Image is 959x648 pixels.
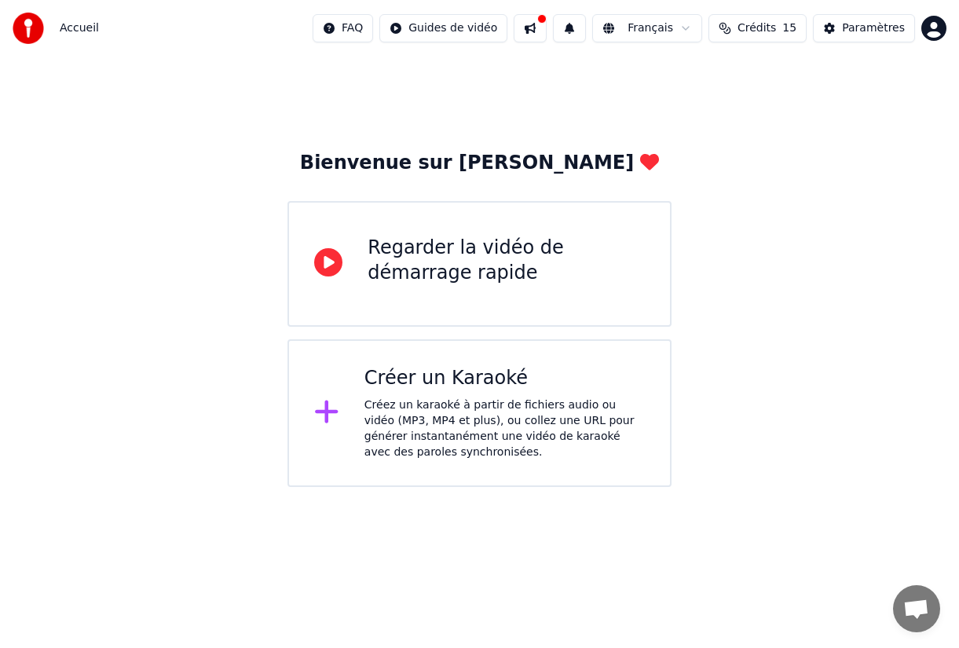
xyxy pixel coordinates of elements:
div: Paramètres [842,20,905,36]
button: FAQ [313,14,373,42]
a: Ouvrir le chat [893,585,940,632]
img: youka [13,13,44,44]
div: Bienvenue sur [PERSON_NAME] [300,151,659,176]
span: 15 [782,20,796,36]
div: Créer un Karaoké [364,366,645,391]
span: Accueil [60,20,99,36]
button: Paramètres [813,14,915,42]
nav: breadcrumb [60,20,99,36]
div: Créez un karaoké à partir de fichiers audio ou vidéo (MP3, MP4 et plus), ou collez une URL pour g... [364,397,645,460]
button: Crédits15 [708,14,807,42]
div: Regarder la vidéo de démarrage rapide [368,236,644,286]
span: Crédits [738,20,776,36]
button: Guides de vidéo [379,14,507,42]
